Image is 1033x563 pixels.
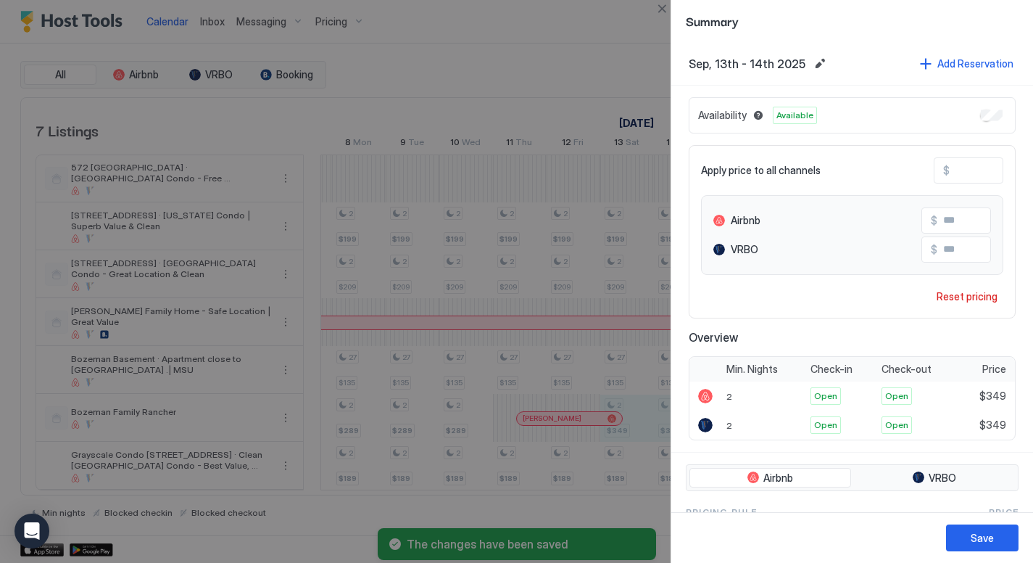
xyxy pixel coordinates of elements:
span: Airbnb [763,472,793,485]
span: Min. Nights [726,363,778,376]
span: Summary [686,12,1019,30]
span: Open [814,390,837,403]
span: Price [989,506,1019,519]
button: Reset pricing [931,287,1003,306]
button: Edit date range [811,55,829,73]
span: Open [885,419,908,432]
span: $ [943,164,950,177]
button: Save [946,525,1019,551]
span: $349 [979,390,1006,403]
div: Add Reservation [937,56,1013,71]
span: Price [982,363,1006,376]
span: 2 [726,391,732,402]
span: Available [776,109,813,122]
span: Check-out [881,363,932,376]
span: Apply price to all channels [701,164,821,177]
span: Pricing Rule [686,506,757,519]
span: Availability [698,109,747,122]
span: $ [931,214,937,227]
span: VRBO [731,243,758,256]
span: Airbnb [731,214,760,227]
button: Airbnb [689,468,851,488]
span: Sep, 13th - 14th 2025 [689,57,805,71]
div: tab-group [686,464,1019,492]
button: Add Reservation [918,54,1016,73]
button: VRBO [854,468,1016,488]
span: VRBO [929,472,956,485]
span: Open [885,390,908,403]
div: Reset pricing [937,289,997,304]
span: Open [814,419,837,432]
div: Save [971,530,994,546]
div: Open Intercom Messenger [14,514,49,548]
span: $349 [979,419,1006,432]
span: Overview [689,330,1016,345]
span: $ [931,243,937,256]
span: 2 [726,420,732,431]
button: Blocked dates override all pricing rules and remain unavailable until manually unblocked [750,107,767,124]
span: Check-in [810,363,852,376]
